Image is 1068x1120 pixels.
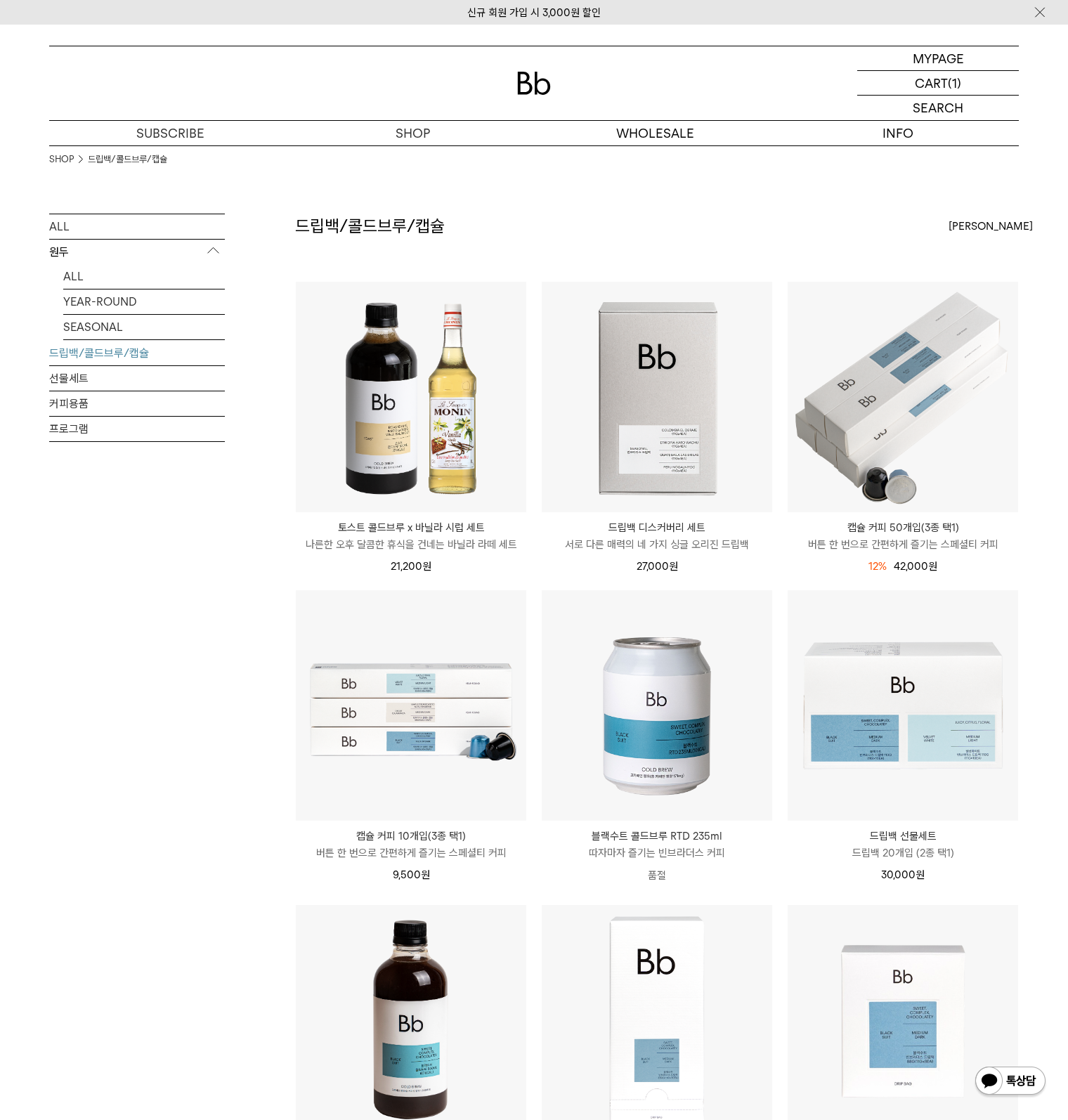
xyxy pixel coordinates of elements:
[49,366,225,391] a: 선물세트
[296,519,526,553] a: 토스트 콜드브루 x 바닐라 시럽 세트 나른한 오후 달콤한 휴식을 건네는 바닐라 라떼 세트
[292,121,534,145] a: SHOP
[49,240,225,265] p: 원두
[928,560,937,573] span: 원
[393,868,430,881] span: 9,500
[542,828,772,845] p: 블랙수트 콜드브루 RTD 235ml
[913,96,963,120] p: SEARCH
[894,560,937,573] span: 42,000
[542,519,772,553] a: 드립백 디스커버리 세트 서로 다른 매력의 네 가지 싱글 오리진 드립백
[857,71,1019,96] a: CART (1)
[776,121,1019,145] p: INFO
[467,6,601,19] a: 신규 회원 가입 시 3,000원 할인
[296,828,526,845] p: 캡슐 커피 10개입(3종 택1)
[391,560,431,573] span: 21,200
[296,519,526,536] p: 토스트 콜드브루 x 바닐라 시럽 세트
[788,519,1018,553] a: 캡슐 커피 50개입(3종 택1) 버튼 한 번으로 간편하게 즐기는 스페셜티 커피
[788,519,1018,536] p: 캡슐 커피 50개입(3종 택1)
[915,71,948,95] p: CART
[788,828,1018,845] p: 드립백 선물세트
[542,536,772,553] p: 서로 다른 매력의 네 가지 싱글 오리진 드립백
[542,590,772,821] img: 블랙수트 콜드브루 RTD 235ml
[295,214,445,238] h2: 드립백/콜드브루/캡슐
[534,121,776,145] p: WHOLESALE
[913,46,964,70] p: MYPAGE
[788,536,1018,553] p: 버튼 한 번으로 간편하게 즐기는 스페셜티 커피
[916,868,925,881] span: 원
[949,218,1033,235] span: [PERSON_NAME]
[422,560,431,573] span: 원
[542,861,772,890] p: 품절
[788,845,1018,861] p: 드립백 20개입 (2종 택1)
[296,282,526,512] img: 토스트 콜드브루 x 바닐라 시럽 세트
[296,590,526,821] img: 캡슐 커피 10개입(3종 택1)
[63,264,225,289] a: ALL
[542,282,772,512] img: 드립백 디스커버리 세트
[49,152,74,167] a: SHOP
[857,46,1019,71] a: MYPAGE
[63,289,225,314] a: YEAR-ROUND
[49,121,292,145] a: SUBSCRIBE
[948,71,961,95] p: (1)
[881,868,925,881] span: 30,000
[974,1065,1047,1099] img: 카카오톡 채널 1:1 채팅 버튼
[788,828,1018,861] a: 드립백 선물세트 드립백 20개입 (2종 택1)
[868,558,887,575] div: 12%
[637,560,678,573] span: 27,000
[49,341,225,365] a: 드립백/콜드브루/캡슐
[63,315,225,339] a: SEASONAL
[49,391,225,416] a: 커피용품
[542,845,772,861] p: 따자마자 즐기는 빈브라더스 커피
[542,828,772,861] a: 블랙수트 콜드브루 RTD 235ml 따자마자 즐기는 빈브라더스 커피
[296,828,526,861] a: 캡슐 커피 10개입(3종 택1) 버튼 한 번으로 간편하게 즐기는 스페셜티 커피
[49,417,225,441] a: 프로그램
[296,536,526,553] p: 나른한 오후 달콤한 휴식을 건네는 바닐라 라떼 세트
[517,72,551,95] img: 로고
[542,519,772,536] p: 드립백 디스커버리 세트
[296,845,526,861] p: 버튼 한 번으로 간편하게 즐기는 스페셜티 커피
[88,152,167,167] a: 드립백/콜드브루/캡슐
[788,590,1018,821] img: 드립백 선물세트
[49,214,225,239] a: ALL
[421,868,430,881] span: 원
[788,282,1018,512] img: 캡슐 커피 50개입(3종 택1)
[669,560,678,573] span: 원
